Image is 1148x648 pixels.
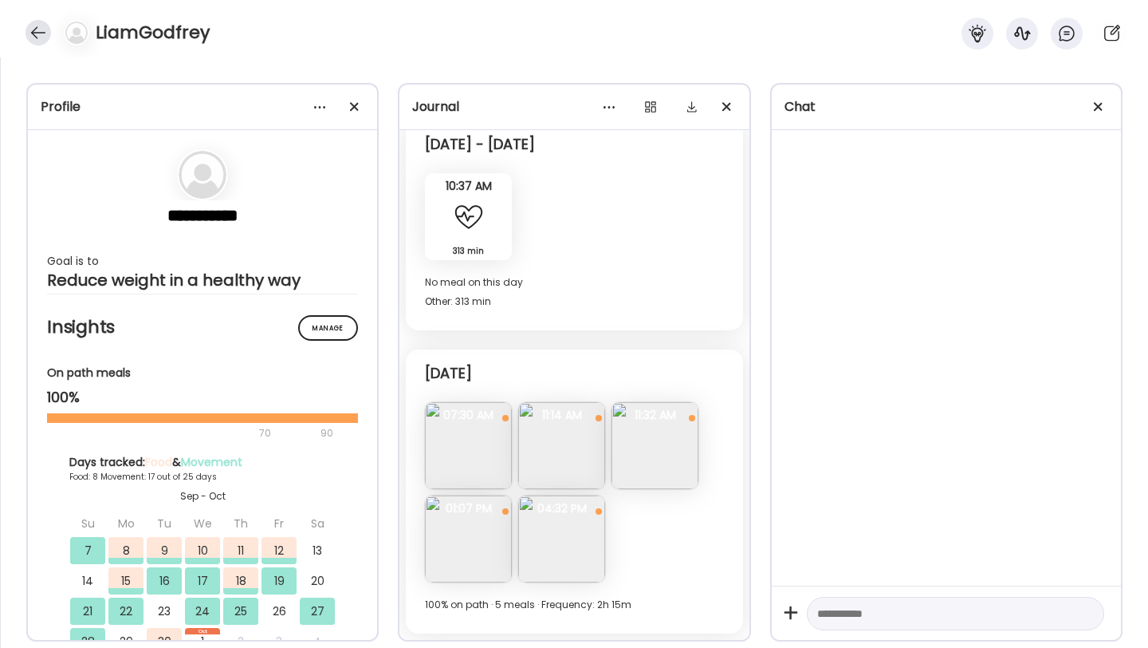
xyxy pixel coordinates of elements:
div: 9 [147,537,182,564]
div: On path meals [47,365,358,381]
div: 8 [108,537,143,564]
div: 12 [261,537,297,564]
img: images%2FUAwOHZjgBffkJIGblYu5HPnSMUM2%2FEPYbIAXAbTcPPptPlwTW%2FhEZR8dGvu27zqlHfWcgq_240 [425,402,512,489]
div: 11 [223,537,258,564]
div: Journal [412,97,736,117]
div: Th [223,510,258,537]
span: 10:37 AM [425,179,512,193]
div: Reduce weight in a healthy way [47,271,358,290]
div: 17 [185,567,220,595]
div: [DATE] [425,364,472,383]
div: No meal on this day Other: 313 min [425,273,723,311]
div: Tu [147,510,182,537]
div: 26 [261,598,297,625]
img: bg-avatar-default.svg [65,22,88,44]
div: 22 [108,598,143,625]
div: We [185,510,220,537]
div: Chat [784,97,1108,117]
div: 24 [185,598,220,625]
img: images%2FUAwOHZjgBffkJIGblYu5HPnSMUM2%2FVGxp8oVG1FV6PENhhOpq%2F9c3Y1DnYutGhlJIpCkT3_240 [425,496,512,583]
div: 23 [147,598,182,625]
div: Mo [108,510,143,537]
div: Fr [261,510,297,537]
span: 01:07 PM [425,501,512,516]
div: Manage [298,315,358,341]
div: 70 [47,424,316,443]
div: 16 [147,567,182,595]
img: images%2FUAwOHZjgBffkJIGblYu5HPnSMUM2%2FLRsCjRMXfZKxzOsRtyFT%2FSzkoyeH0GK8gxL4Xmsxb_240 [518,496,605,583]
div: 15 [108,567,143,595]
div: 14 [70,567,105,595]
h2: Insights [47,315,358,339]
div: Su [70,510,105,537]
div: 100% [47,388,358,407]
div: 21 [70,598,105,625]
div: 19 [261,567,297,595]
img: images%2FUAwOHZjgBffkJIGblYu5HPnSMUM2%2FD5eJnjLmkVDujmVfZF3v%2FcaFq6QYS0l2knmhHSh0w_240 [518,402,605,489]
img: bg-avatar-default.svg [179,151,226,199]
h4: LiamGodfrey [96,20,210,45]
div: 20 [300,567,335,595]
img: images%2FUAwOHZjgBffkJIGblYu5HPnSMUM2%2FYt04hfYTrJZmGBIVen8e%2Fa5THT3FP18oUPF0eNPKn_240 [611,402,698,489]
span: 11:14 AM [518,408,605,422]
div: [DATE] - [DATE] [425,135,535,154]
span: 04:32 PM [518,501,605,516]
span: 07:30 AM [425,408,512,422]
div: 90 [319,424,335,443]
div: 27 [300,598,335,625]
div: 100% on path · 5 meals · Frequency: 2h 15m [425,595,723,614]
div: 18 [223,567,258,595]
div: 25 [223,598,258,625]
div: 10 [185,537,220,564]
div: Goal is to [47,251,358,271]
span: Food [145,454,172,470]
div: Profile [41,97,364,117]
div: Sep - Oct [69,489,336,504]
div: 13 [300,537,335,564]
div: Days tracked: & [69,454,336,471]
span: 11:32 AM [611,408,698,422]
div: Sa [300,510,335,537]
span: Movement [181,454,242,470]
div: 313 min [431,243,505,259]
div: Food: 8 Movement: 17 out of 25 days [69,471,336,483]
div: 7 [70,537,105,564]
div: Oct [185,628,220,634]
